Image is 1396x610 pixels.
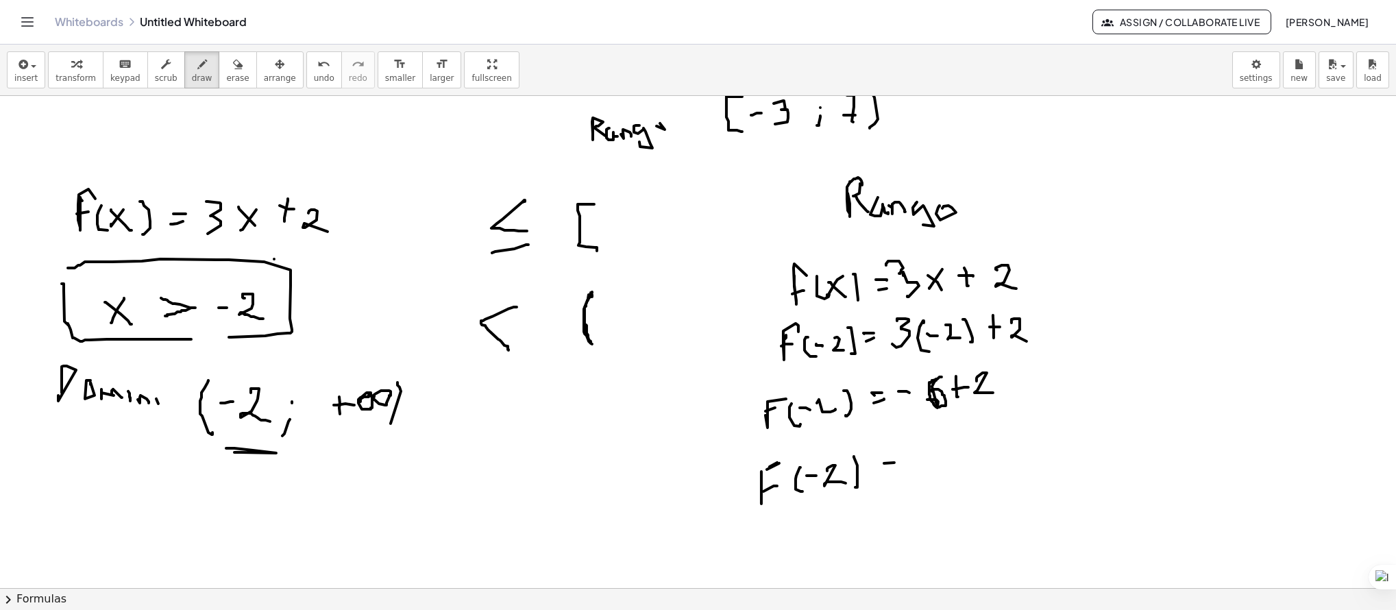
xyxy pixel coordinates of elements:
i: format_size [393,56,406,73]
button: redoredo [341,51,375,88]
span: scrub [155,73,177,83]
span: arrange [264,73,296,83]
button: format_sizesmaller [378,51,423,88]
button: new [1283,51,1316,88]
span: settings [1240,73,1273,83]
span: transform [56,73,96,83]
span: [PERSON_NAME] [1285,16,1369,28]
button: Toggle navigation [16,11,38,33]
span: draw [192,73,212,83]
button: fullscreen [464,51,519,88]
span: keypad [110,73,140,83]
span: undo [314,73,334,83]
button: load [1356,51,1389,88]
button: keyboardkeypad [103,51,148,88]
button: arrange [256,51,304,88]
span: load [1364,73,1382,83]
span: smaller [385,73,415,83]
span: save [1326,73,1345,83]
button: erase [219,51,256,88]
button: transform [48,51,103,88]
span: redo [349,73,367,83]
button: format_sizelarger [422,51,461,88]
button: settings [1232,51,1280,88]
button: draw [184,51,220,88]
button: undoundo [306,51,342,88]
button: scrub [147,51,185,88]
i: keyboard [119,56,132,73]
button: [PERSON_NAME] [1274,10,1380,34]
span: larger [430,73,454,83]
span: erase [226,73,249,83]
button: Assign / Collaborate Live [1092,10,1271,34]
span: insert [14,73,38,83]
span: new [1290,73,1308,83]
button: insert [7,51,45,88]
span: fullscreen [472,73,511,83]
span: Assign / Collaborate Live [1104,16,1260,28]
i: redo [352,56,365,73]
i: undo [317,56,330,73]
button: save [1319,51,1354,88]
i: format_size [435,56,448,73]
a: Whiteboards [55,15,123,29]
